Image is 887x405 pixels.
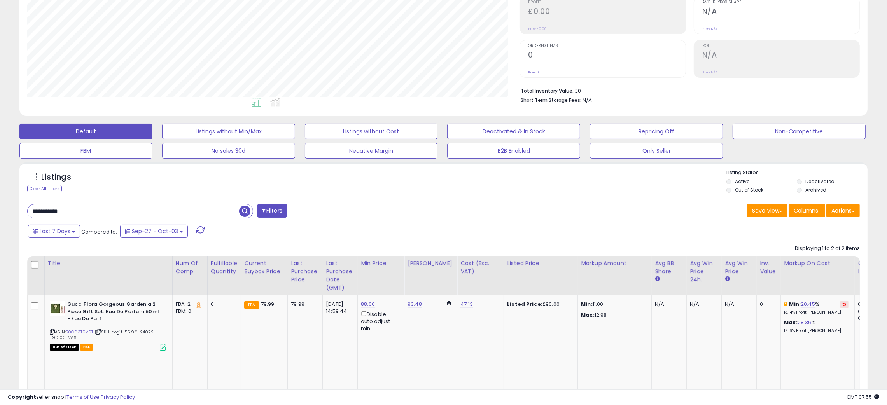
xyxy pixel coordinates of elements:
[690,301,716,308] div: N/A
[408,259,454,267] div: [PERSON_NAME]
[655,259,683,276] div: Avg BB Share
[507,300,542,308] b: Listed Price:
[447,143,580,159] button: B2B Enabled
[447,301,451,306] i: Calculated using Dynamic Max Price.
[843,302,846,306] i: Revert to store-level Min Markup
[27,185,62,192] div: Clear All Filters
[244,301,259,309] small: FBA
[798,319,812,326] a: 28.36
[725,259,753,276] div: Avg Win Price
[50,301,166,350] div: ASIN:
[583,96,592,104] span: N/A
[702,0,859,5] span: Avg. Buybox Share
[67,301,162,325] b: Gucci Flora Gorgeous Gardenia 2 Piece Gift Set: Eau De Parfum 50ml - Eau De Parf
[690,259,718,284] div: Avg Win Price 24h.
[789,300,801,308] b: Min:
[50,344,79,351] span: All listings that are currently out of stock and unavailable for purchase on Amazon
[176,259,204,276] div: Num of Comp.
[361,259,401,267] div: Min Price
[581,259,648,267] div: Markup Amount
[460,259,500,276] div: Cost (Exc. VAT)
[528,7,685,17] h2: £0.00
[291,301,317,308] div: 79.99
[521,97,581,103] b: Short Term Storage Fees:
[80,344,93,351] span: FBA
[781,256,855,295] th: The percentage added to the cost of goods (COGS) that forms the calculator for Min & Max prices.
[655,276,660,283] small: Avg BB Share.
[702,51,859,61] h2: N/A
[528,44,685,48] span: Ordered Items
[702,44,859,48] span: ROI
[305,143,438,159] button: Negative Margin
[735,187,763,193] label: Out of Stock
[162,143,295,159] button: No sales 30d
[40,227,70,235] span: Last 7 Days
[826,204,860,217] button: Actions
[760,301,775,308] div: 0
[162,124,295,139] button: Listings without Min/Max
[19,143,152,159] button: FBM
[28,225,80,238] button: Last 7 Days
[66,329,94,335] a: B0C63T9V9T
[507,301,572,308] div: £90.00
[211,301,235,308] div: 0
[801,300,815,308] a: 20.45
[326,259,354,292] div: Last Purchase Date (GMT)
[291,259,319,284] div: Last Purchase Price
[528,70,539,75] small: Prev: 0
[41,172,71,183] h5: Listings
[725,301,751,308] div: N/A
[244,259,284,276] div: Current Buybox Price
[805,178,835,185] label: Deactivated
[702,70,717,75] small: Prev: N/A
[361,300,375,308] a: 88.00
[590,143,723,159] button: Only Seller
[528,51,685,61] h2: 0
[528,0,685,5] span: Profit
[19,124,152,139] button: Default
[784,328,849,333] p: 17.16% Profit [PERSON_NAME]
[120,225,188,238] button: Sep-27 - Oct-03
[858,308,869,314] small: (0%)
[784,302,787,307] i: This overrides the store level min markup for this listing
[735,178,749,185] label: Active
[760,259,777,276] div: Inv. value
[784,310,849,315] p: 13.14% Profit [PERSON_NAME]
[305,124,438,139] button: Listings without Cost
[326,301,352,315] div: [DATE] 14:59:44
[8,394,135,401] div: seller snap | |
[733,124,866,139] button: Non-Competitive
[805,187,826,193] label: Archived
[726,169,868,176] p: Listing States:
[261,300,275,308] span: 79.99
[50,301,65,316] img: 41OAVXgxWcL._SL40_.jpg
[176,308,201,315] div: FBM: 0
[211,259,238,276] div: Fulfillable Quantity
[447,124,580,139] button: Deactivated & In Stock
[581,301,646,308] p: 11.00
[132,227,178,235] span: Sep-27 - Oct-03
[81,228,117,236] span: Compared to:
[581,311,595,319] strong: Max:
[702,26,717,31] small: Prev: N/A
[66,393,100,401] a: Terms of Use
[48,259,169,267] div: Title
[784,319,798,326] b: Max:
[702,7,859,17] h2: N/A
[795,245,860,252] div: Displaying 1 to 2 of 2 items
[101,393,135,401] a: Privacy Policy
[789,204,825,217] button: Columns
[257,204,287,218] button: Filters
[507,259,574,267] div: Listed Price
[176,301,201,308] div: FBA: 2
[784,259,851,267] div: Markup on Cost
[858,259,886,276] div: Ordered Items
[361,310,398,332] div: Disable auto adjust min
[460,300,473,308] a: 47.13
[794,207,818,215] span: Columns
[747,204,787,217] button: Save View
[847,393,879,401] span: 2025-10-12 07:55 GMT
[581,300,593,308] strong: Min:
[655,301,681,308] div: N/A
[408,300,422,308] a: 93.48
